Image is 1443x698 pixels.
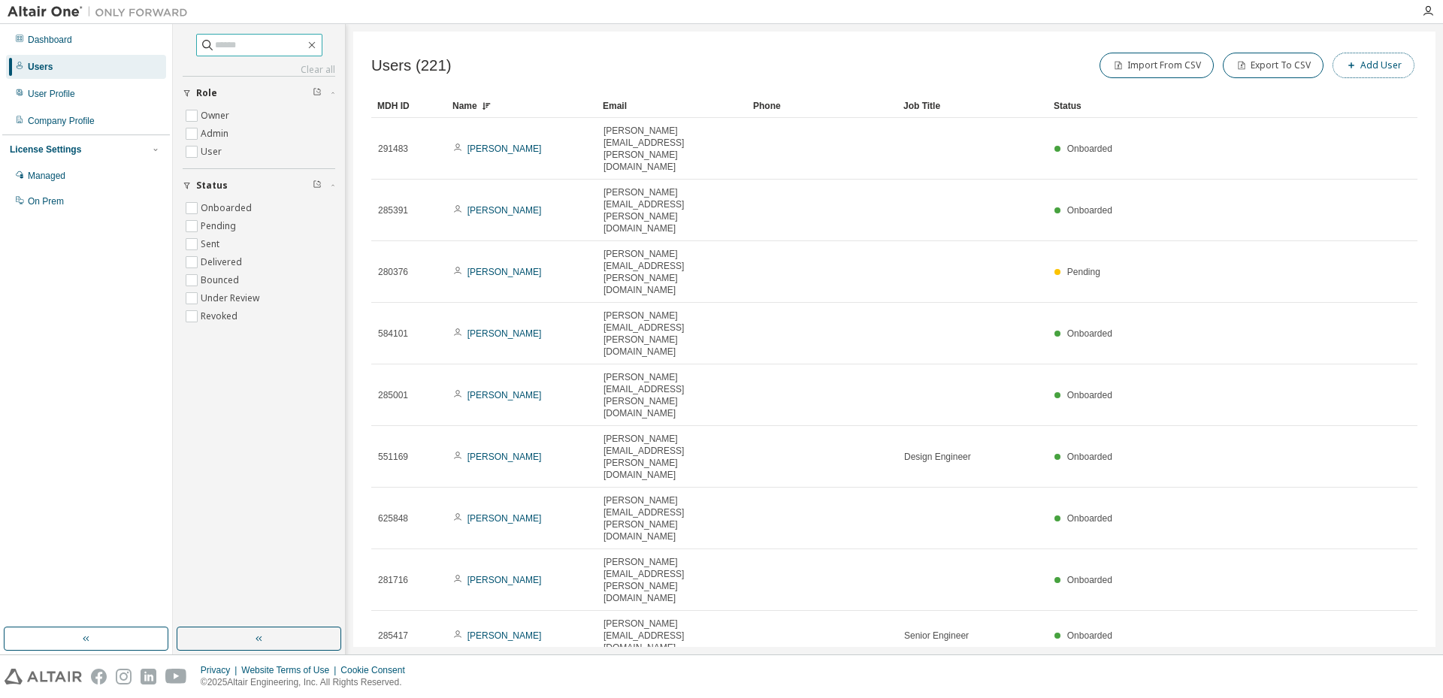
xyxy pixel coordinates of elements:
[467,575,542,585] a: [PERSON_NAME]
[8,5,195,20] img: Altair One
[201,199,255,217] label: Onboarded
[183,169,335,202] button: Status
[604,494,740,542] span: [PERSON_NAME][EMAIL_ADDRESS][PERSON_NAME][DOMAIN_NAME]
[5,669,82,684] img: altair_logo.svg
[378,266,408,278] span: 280376
[604,186,740,234] span: [PERSON_NAME][EMAIL_ADDRESS][PERSON_NAME][DOMAIN_NAME]
[1333,53,1414,78] button: Add User
[201,143,225,161] label: User
[452,94,591,118] div: Name
[378,328,408,340] span: 584101
[1054,94,1339,118] div: Status
[1067,390,1112,400] span: Onboarded
[604,618,740,654] span: [PERSON_NAME][EMAIL_ADDRESS][DOMAIN_NAME]
[201,235,222,253] label: Sent
[28,170,65,182] div: Managed
[604,433,740,481] span: [PERSON_NAME][EMAIL_ADDRESS][PERSON_NAME][DOMAIN_NAME]
[28,195,64,207] div: On Prem
[377,94,440,118] div: MDH ID
[28,88,75,100] div: User Profile
[201,271,242,289] label: Bounced
[378,574,408,586] span: 281716
[378,204,408,216] span: 285391
[1067,205,1112,216] span: Onboarded
[313,180,322,192] span: Clear filter
[1223,53,1324,78] button: Export To CSV
[467,205,542,216] a: [PERSON_NAME]
[378,512,408,524] span: 625848
[201,676,414,689] p: © 2025 Altair Engineering, Inc. All Rights Reserved.
[1067,575,1112,585] span: Onboarded
[604,125,740,173] span: [PERSON_NAME][EMAIL_ADDRESS][PERSON_NAME][DOMAIN_NAME]
[340,664,413,676] div: Cookie Consent
[467,267,542,277] a: [PERSON_NAME]
[378,143,408,155] span: 291483
[201,107,232,125] label: Owner
[467,328,542,339] a: [PERSON_NAME]
[201,217,239,235] label: Pending
[378,451,408,463] span: 551169
[603,94,741,118] div: Email
[467,513,542,524] a: [PERSON_NAME]
[1067,513,1112,524] span: Onboarded
[1067,144,1112,154] span: Onboarded
[1067,452,1112,462] span: Onboarded
[378,630,408,642] span: 285417
[1100,53,1214,78] button: Import From CSV
[183,77,335,110] button: Role
[467,452,542,462] a: [PERSON_NAME]
[201,289,262,307] label: Under Review
[196,87,217,99] span: Role
[904,451,971,463] span: Design Engineer
[467,390,542,400] a: [PERSON_NAME]
[604,310,740,358] span: [PERSON_NAME][EMAIL_ADDRESS][PERSON_NAME][DOMAIN_NAME]
[371,57,452,74] span: Users (221)
[753,94,891,118] div: Phone
[904,630,969,642] span: Senior Engineer
[10,144,81,156] div: License Settings
[196,180,228,192] span: Status
[201,307,240,325] label: Revoked
[1067,630,1112,641] span: Onboarded
[201,125,231,143] label: Admin
[28,61,53,73] div: Users
[241,664,340,676] div: Website Terms of Use
[903,94,1042,118] div: Job Title
[467,144,542,154] a: [PERSON_NAME]
[604,248,740,296] span: [PERSON_NAME][EMAIL_ADDRESS][PERSON_NAME][DOMAIN_NAME]
[378,389,408,401] span: 285001
[604,371,740,419] span: [PERSON_NAME][EMAIL_ADDRESS][PERSON_NAME][DOMAIN_NAME]
[141,669,156,684] img: linkedin.svg
[116,669,132,684] img: instagram.svg
[28,115,95,127] div: Company Profile
[201,253,245,271] label: Delivered
[1067,267,1100,277] span: Pending
[467,630,542,641] a: [PERSON_NAME]
[313,87,322,99] span: Clear filter
[1067,328,1112,339] span: Onboarded
[604,556,740,604] span: [PERSON_NAME][EMAIL_ADDRESS][PERSON_NAME][DOMAIN_NAME]
[165,669,187,684] img: youtube.svg
[28,34,72,46] div: Dashboard
[91,669,107,684] img: facebook.svg
[183,64,335,76] a: Clear all
[201,664,241,676] div: Privacy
